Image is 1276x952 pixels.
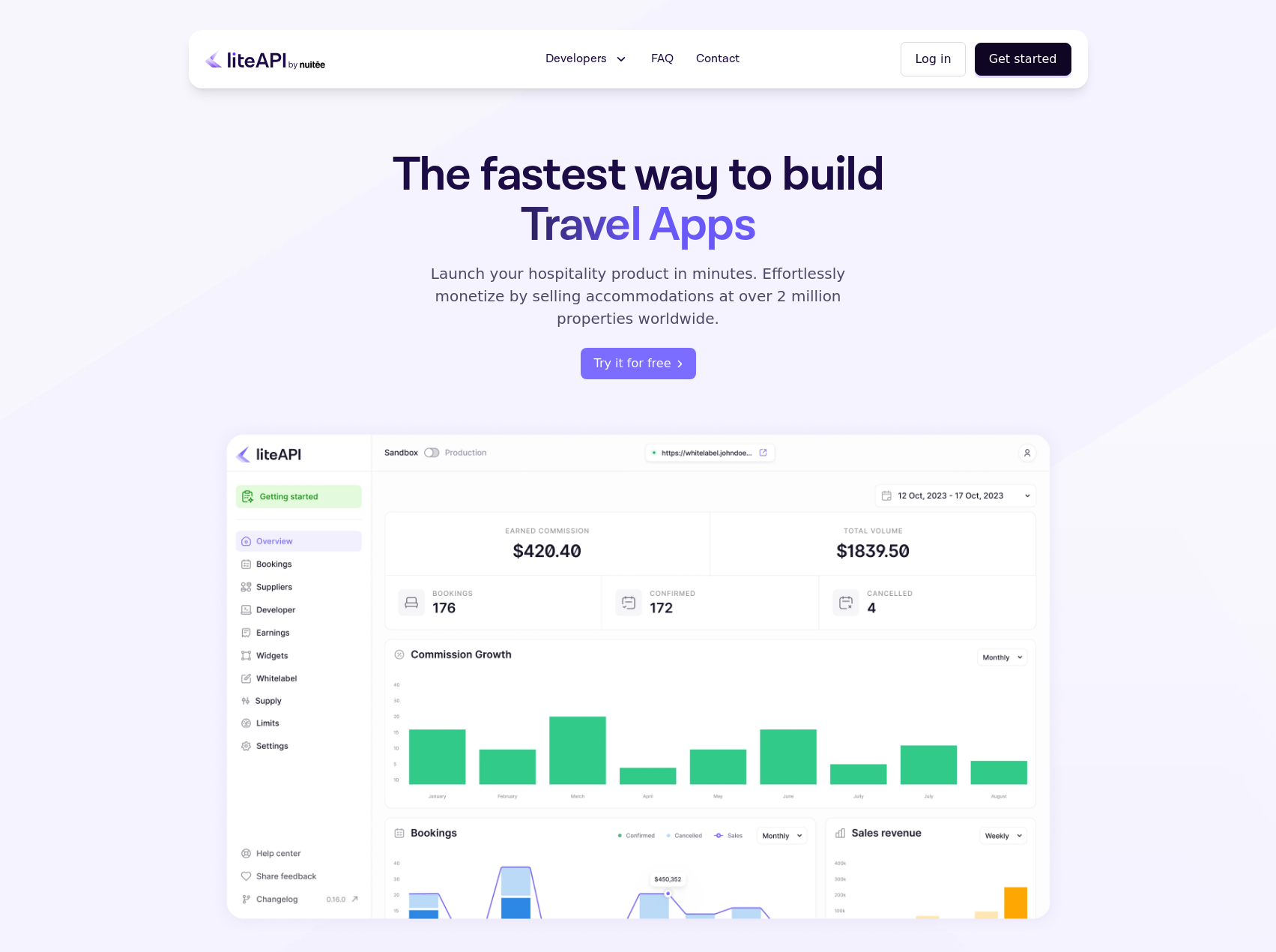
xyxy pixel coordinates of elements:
button: Developers [536,44,638,74]
span: Contact [696,50,740,68]
button: Try it for free [581,348,696,379]
button: Log in [901,42,965,76]
img: dashboard illustration [213,421,1064,933]
span: FAQ [651,50,674,68]
span: Developers [545,50,607,68]
a: FAQ [642,44,683,74]
button: Get started [975,43,1071,76]
h1: The fastest way to build [345,150,931,250]
span: Travel Apps [521,194,755,256]
a: Contact [687,44,749,74]
a: register [581,348,696,379]
p: Launch your hospitality product in minutes. Effortlessly monetize by selling accommodations at ov... [414,262,863,330]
